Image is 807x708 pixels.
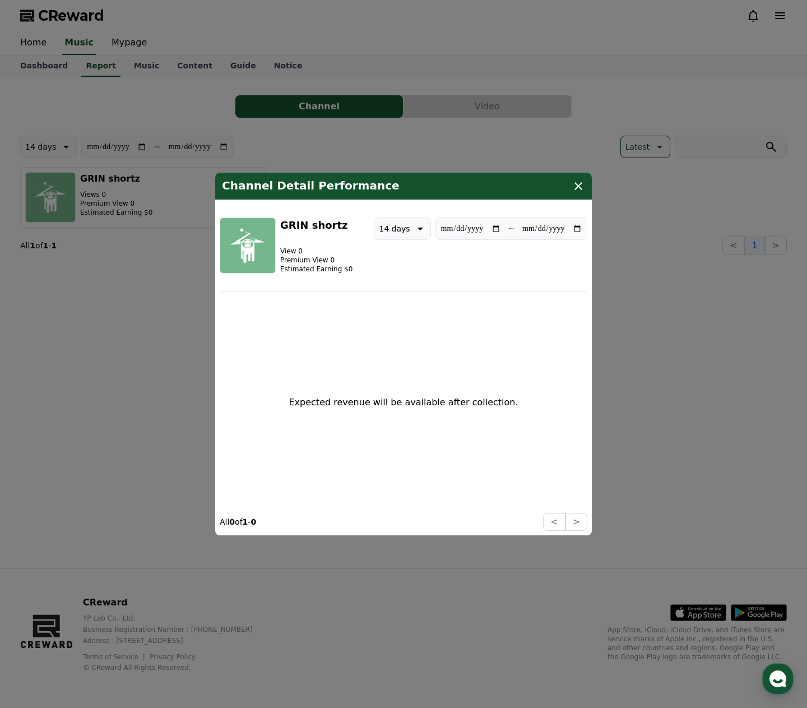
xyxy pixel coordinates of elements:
p: Expected revenue will be available after collection. [289,396,518,409]
a: Home [3,355,74,383]
a: Settings [145,355,215,383]
strong: 0 [251,517,256,526]
button: > [565,513,587,531]
p: 14 days [379,221,410,237]
h4: Channel Detail Performance [222,179,400,193]
a: Messages [74,355,145,383]
strong: 1 [243,517,248,526]
p: Estimated Earning $0 [280,265,353,274]
span: Messages [93,373,126,382]
button: 14 days [374,218,430,240]
span: Home [29,372,48,381]
strong: 0 [229,517,235,526]
button: < [543,513,565,531]
div: modal [215,173,592,536]
img: GRIN shortz [220,218,276,274]
p: Premium View 0 [280,256,353,265]
span: Settings [166,372,193,381]
p: ~ [508,222,515,235]
p: View 0 [280,247,353,256]
h3: GRIN shortz [280,218,353,233]
p: All of - [220,516,256,527]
